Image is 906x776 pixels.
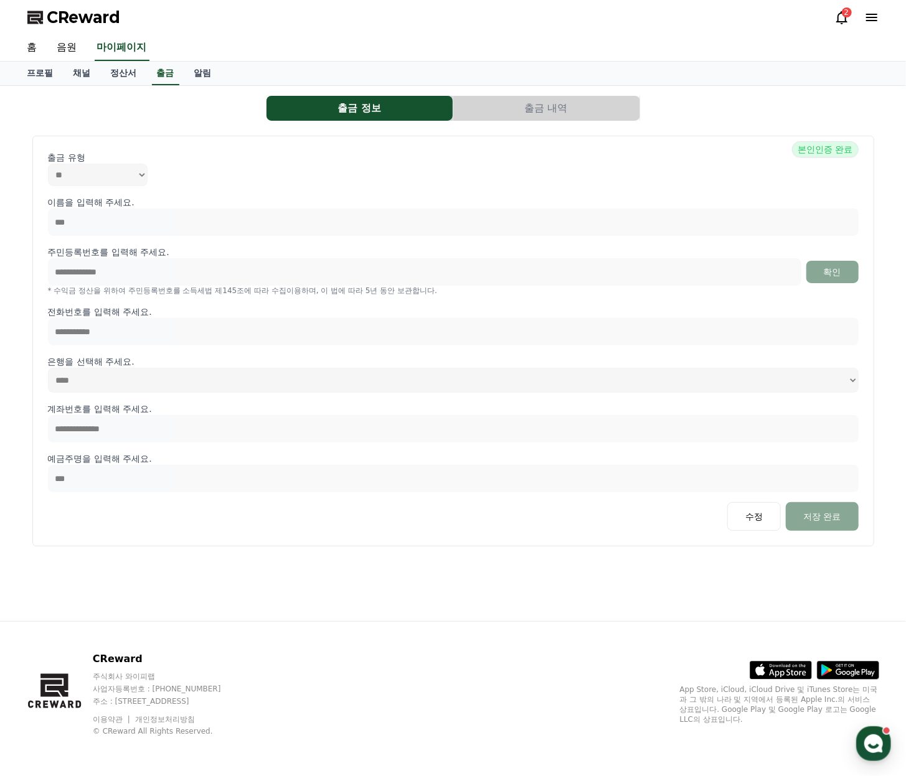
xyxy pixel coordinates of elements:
span: 홈 [39,413,47,423]
span: 설정 [192,413,207,423]
p: 주식회사 와이피랩 [93,671,245,681]
p: 출금 유형 [48,151,859,164]
a: 출금 [152,62,179,85]
a: 음원 [47,35,87,61]
a: 채널 [64,62,101,85]
p: 주소 : [STREET_ADDRESS] [93,696,245,706]
p: App Store, iCloud, iCloud Drive 및 iTunes Store는 미국과 그 밖의 나라 및 지역에서 등록된 Apple Inc.의 서비스 상표입니다. Goo... [680,685,879,724]
a: 개인정보처리방침 [135,715,195,724]
a: 마이페이지 [95,35,149,61]
a: 설정 [161,395,239,426]
p: 예금주명을 입력해 주세요. [48,452,859,465]
button: 출금 내역 [453,96,639,121]
p: 이름을 입력해 주세요. [48,196,859,208]
a: 홈 [17,35,47,61]
button: 출금 정보 [267,96,453,121]
button: 수정 [727,502,781,531]
div: 2 [842,7,852,17]
p: 은행을 선택해 주세요. [48,355,859,368]
a: 홈 [4,395,82,426]
p: 전화번호를 입력해 주세요. [48,306,859,318]
p: * 수익금 정산을 위하여 주민등록번호를 소득세법 제145조에 따라 수집이용하며, 이 법에 따라 5년 동안 보관합니다. [48,286,859,296]
a: 프로필 [17,62,64,85]
p: CReward [93,652,245,666]
p: 주민등록번호를 입력해 주세요. [48,246,169,258]
button: 확인 [806,261,859,283]
span: CReward [47,7,121,27]
span: 대화 [114,414,129,424]
a: CReward [27,7,121,27]
a: 정산서 [101,62,147,85]
a: 2 [834,10,849,25]
a: 알림 [184,62,222,85]
p: 사업자등록번호 : [PHONE_NUMBER] [93,684,245,694]
a: 이용약관 [93,715,132,724]
button: 저장 완료 [786,502,858,531]
p: © CReward All Rights Reserved. [93,726,245,736]
p: 계좌번호를 입력해 주세요. [48,403,859,415]
a: 출금 내역 [453,96,640,121]
a: 대화 [82,395,161,426]
span: 본인인증 완료 [792,141,858,157]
